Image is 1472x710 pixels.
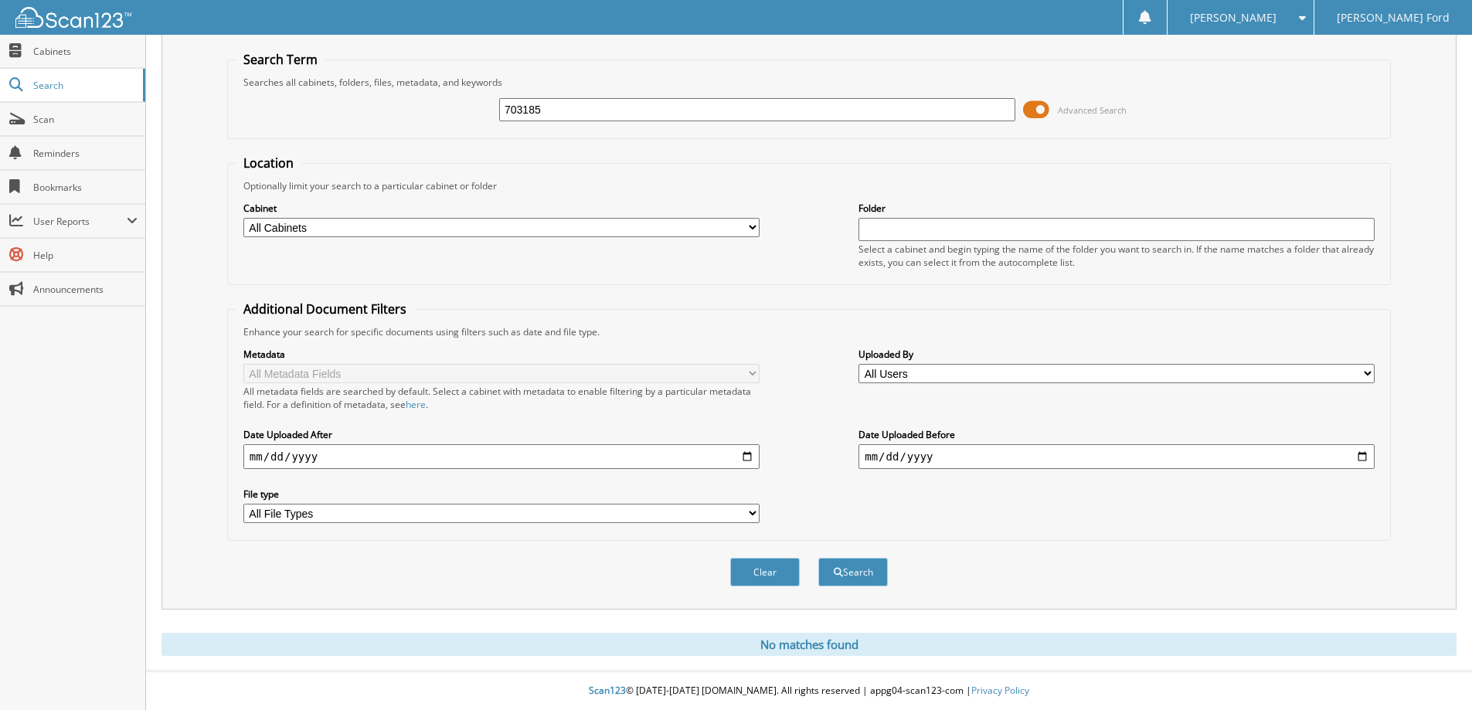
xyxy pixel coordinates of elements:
span: Reminders [33,147,138,160]
span: Bookmarks [33,181,138,194]
input: end [858,444,1375,469]
span: [PERSON_NAME] Ford [1337,13,1450,22]
div: No matches found [161,633,1457,656]
label: Date Uploaded Before [858,428,1375,441]
span: Advanced Search [1058,104,1127,116]
a: Privacy Policy [971,684,1029,697]
span: Scan123 [589,684,626,697]
input: start [243,444,760,469]
legend: Location [236,155,301,172]
span: Scan [33,113,138,126]
div: Select a cabinet and begin typing the name of the folder you want to search in. If the name match... [858,243,1375,269]
iframe: Chat Widget [1395,636,1472,710]
span: User Reports [33,215,127,228]
button: Clear [730,558,800,586]
span: Help [33,249,138,262]
label: Cabinet [243,202,760,215]
button: Search [818,558,888,586]
div: Searches all cabinets, folders, files, metadata, and keywords [236,76,1382,89]
div: © [DATE]-[DATE] [DOMAIN_NAME]. All rights reserved | appg04-scan123-com | [146,672,1472,710]
legend: Additional Document Filters [236,301,414,318]
legend: Search Term [236,51,325,68]
div: All metadata fields are searched by default. Select a cabinet with metadata to enable filtering b... [243,385,760,411]
label: Date Uploaded After [243,428,760,441]
label: File type [243,487,760,501]
label: Uploaded By [858,348,1375,361]
div: Enhance your search for specific documents using filters such as date and file type. [236,325,1382,338]
span: Announcements [33,283,138,296]
label: Metadata [243,348,760,361]
div: Optionally limit your search to a particular cabinet or folder [236,179,1382,192]
img: scan123-logo-white.svg [15,7,131,28]
span: Search [33,79,135,92]
a: here [406,398,426,411]
span: Cabinets [33,45,138,58]
label: Folder [858,202,1375,215]
span: [PERSON_NAME] [1190,13,1277,22]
